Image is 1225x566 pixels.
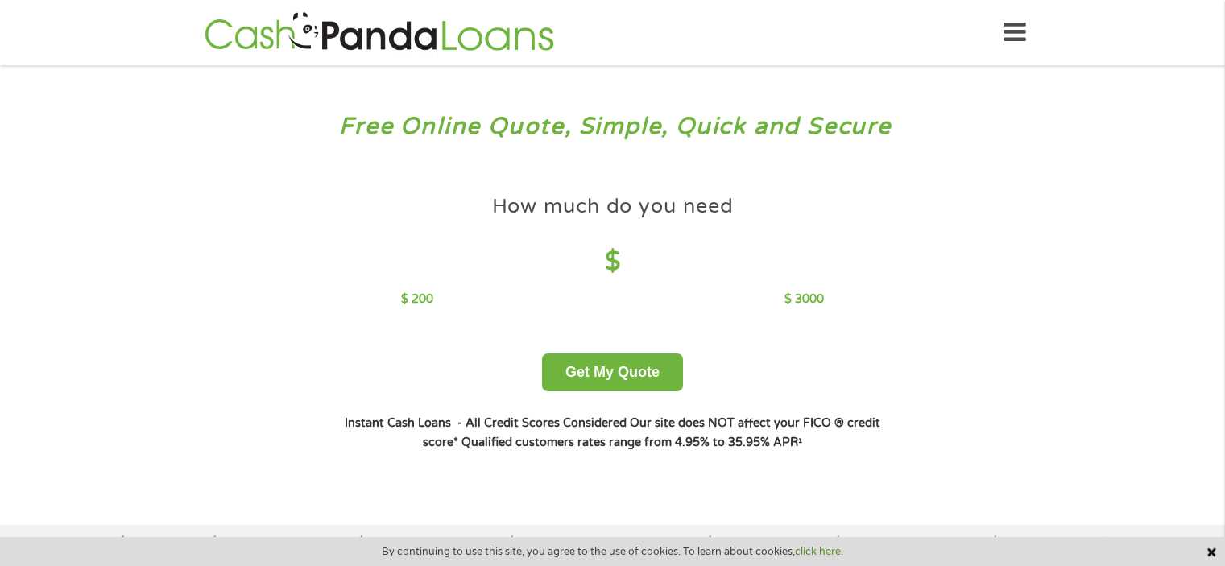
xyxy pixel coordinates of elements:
[848,535,957,552] p: SSL Secure U.S site
[200,10,559,56] img: GetLoanNow Logo
[371,535,473,552] p: Privacy Protected
[492,193,734,220] h4: How much do you need
[382,546,843,557] span: By continuing to use this site, you agree to the use of cookies. To learn about cookies,
[542,353,683,391] button: Get My Quote
[795,545,843,558] a: click here.
[461,436,802,449] strong: Qualified customers rates range from 4.95% to 35.95% APR¹
[345,416,627,430] strong: Instant Cash Loans - All Credit Scores Considered
[225,535,323,552] p: Quick and Simple
[133,535,176,552] p: No fees
[784,291,824,308] p: $ 3000
[521,535,671,552] p: Free, No Obligation Quote
[1005,535,1115,552] p: Open & Funds 24/7
[720,535,800,552] p: No paperwork
[401,291,433,308] p: $ 200
[401,246,824,279] h4: $
[423,416,880,449] strong: Our site does NOT affect your FICO ® credit score*
[47,112,1179,142] h3: Free Online Quote, Simple, Quick and Secure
